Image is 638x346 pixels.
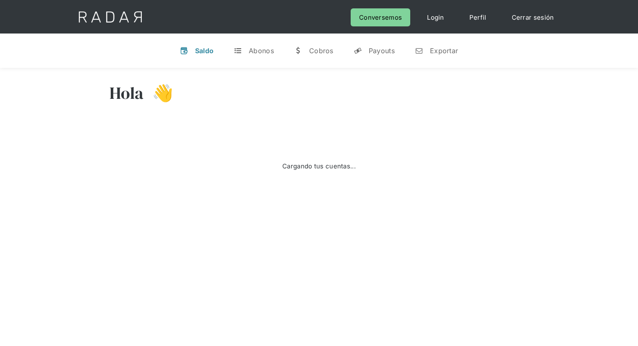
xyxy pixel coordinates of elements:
[354,46,362,55] div: y
[415,46,423,55] div: n
[234,46,242,55] div: t
[309,46,333,55] div: Cobros
[109,83,144,103] h3: Hola
[369,46,395,55] div: Payouts
[294,46,302,55] div: w
[419,8,453,26] a: Login
[461,8,495,26] a: Perfil
[195,46,214,55] div: Saldo
[503,8,562,26] a: Cerrar sesión
[282,160,356,172] div: Cargando tus cuentas...
[180,46,188,55] div: v
[144,83,173,103] h3: 👋
[430,46,458,55] div: Exportar
[351,8,410,26] a: Conversemos
[249,46,274,55] div: Abonos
